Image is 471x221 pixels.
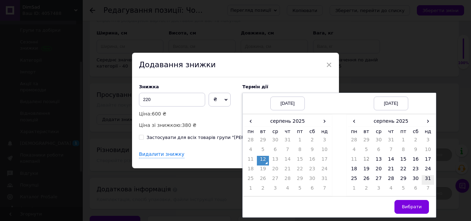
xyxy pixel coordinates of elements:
span: 600 ₴ [152,111,166,117]
td: 12 [360,156,373,165]
td: 5 [257,146,269,156]
td: 10 [422,146,434,156]
th: сб [306,127,319,137]
span: › [318,116,331,126]
td: 1 [397,137,410,146]
td: 16 [410,156,422,165]
th: серпень 2025 [257,116,319,127]
div: Застосувати для всіх товарів групи "[PERSON_NAME] група" [147,134,288,141]
td: 6 [306,185,319,194]
td: 19 [257,165,269,175]
td: 4 [385,185,397,194]
td: 6 [372,146,385,156]
td: 8 [294,146,306,156]
th: вт [257,127,269,137]
td: 30 [269,137,281,146]
td: 5 [397,185,410,194]
td: 11 [244,156,257,165]
th: серпень 2025 [360,116,422,127]
td: 18 [244,165,257,175]
span: ‹ [244,116,257,126]
p: Ціна зі знижкою: [139,121,235,129]
th: чт [385,127,397,137]
td: 25 [244,175,257,185]
td: 27 [269,175,281,185]
td: 7 [385,146,397,156]
td: 13 [372,156,385,165]
p: Ціна: [139,110,235,118]
td: 11 [348,156,360,165]
th: нд [318,127,331,137]
th: чт [281,127,294,137]
td: 6 [269,146,281,156]
td: 2 [306,137,319,146]
td: 25 [348,175,360,185]
td: 1 [348,185,360,194]
input: 0 [139,93,205,107]
td: 4 [348,146,360,156]
div: Видалити знижку [139,151,184,158]
td: 26 [360,175,373,185]
td: 30 [306,175,319,185]
td: 18 [348,165,360,175]
td: 14 [385,156,397,165]
td: 29 [397,175,410,185]
td: 2 [360,185,373,194]
p: Рюкзак огородной 3в1 Backpack 9018 дорожный комплектчерный - это универсальный набор для активных... [7,21,115,107]
td: 22 [294,165,306,175]
td: 6 [410,185,422,194]
span: Вибрати [402,204,422,209]
td: 29 [294,175,306,185]
td: 15 [397,156,410,165]
td: 3 [318,137,331,146]
td: 5 [360,146,373,156]
td: 31 [318,175,331,185]
td: 3 [422,137,434,146]
td: 2 [410,137,422,146]
th: пт [294,127,306,137]
div: [DATE] [270,97,305,110]
td: 28 [348,137,360,146]
td: 13 [269,156,281,165]
td: 5 [294,185,306,194]
td: 27 [372,175,385,185]
td: 28 [385,175,397,185]
th: пн [244,127,257,137]
th: ср [269,127,281,137]
td: 14 [281,156,294,165]
span: ₴ [213,97,217,102]
td: 23 [306,165,319,175]
span: Знижка [139,84,159,89]
p: Рюкзак городской 3в1 Backpack 9018 дорожний комплект [PERSON_NAME] — це універсальний набір для а... [7,21,115,107]
td: 31 [422,175,434,185]
span: × [326,59,332,71]
td: 9 [306,146,319,156]
td: 10 [318,146,331,156]
td: 4 [281,185,294,194]
th: пн [348,127,360,137]
td: 3 [269,185,281,194]
td: 22 [397,165,410,175]
td: 1 [244,185,257,194]
td: 12 [257,156,269,165]
td: 3 [372,185,385,194]
td: 8 [397,146,410,156]
td: 24 [318,165,331,175]
span: Додавання знижки [139,60,216,69]
label: Термін дії [242,84,332,89]
td: 4 [244,146,257,156]
h2: Описание товара [7,7,115,15]
td: 31 [281,137,294,146]
td: 7 [281,146,294,156]
td: 17 [318,156,331,165]
span: › [422,116,434,126]
td: 16 [306,156,319,165]
td: 20 [372,165,385,175]
td: 26 [257,175,269,185]
td: 30 [410,175,422,185]
td: 19 [360,165,373,175]
th: вт [360,127,373,137]
td: 21 [385,165,397,175]
td: 15 [294,156,306,165]
div: [DATE] [374,97,408,110]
